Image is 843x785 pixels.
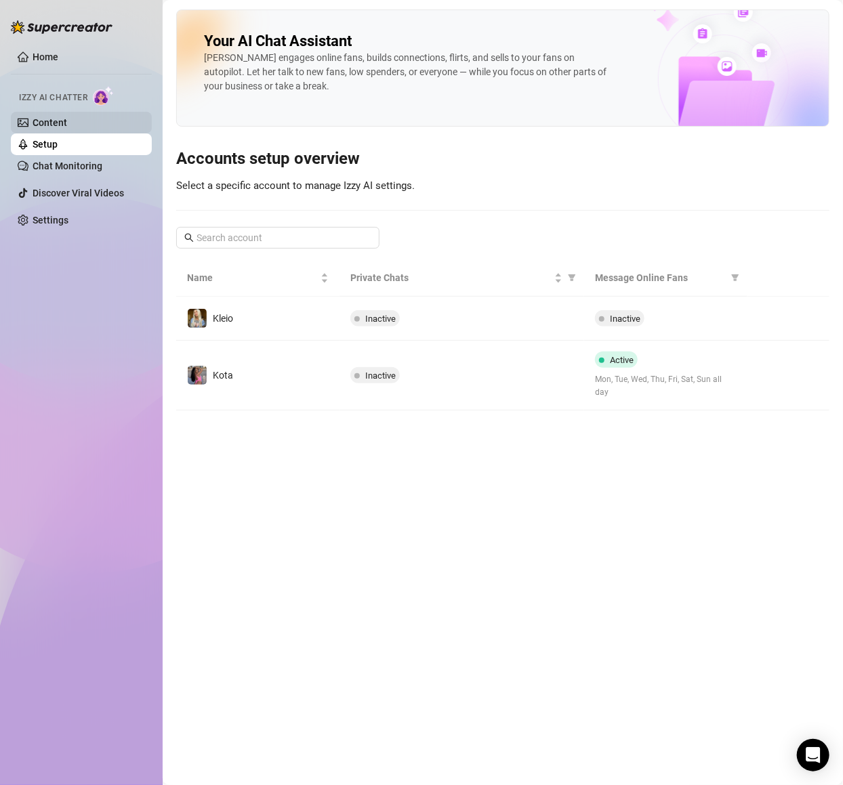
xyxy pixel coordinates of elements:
[728,268,742,288] span: filter
[33,51,58,62] a: Home
[568,274,576,282] span: filter
[595,373,737,399] span: Mon, Tue, Wed, Thu, Fri, Sat, Sun all day
[11,20,112,34] img: logo-BBDzfeDw.svg
[340,259,584,297] th: Private Chats
[19,91,87,104] span: Izzy AI Chatter
[797,739,829,771] div: Open Intercom Messenger
[188,366,207,385] img: Kota
[565,268,579,288] span: filter
[350,270,552,285] span: Private Chats
[188,309,207,328] img: Kleio
[184,233,194,242] span: search
[610,314,640,324] span: Inactive
[213,370,233,381] span: Kota
[176,148,829,170] h3: Accounts setup overview
[187,270,318,285] span: Name
[33,117,67,128] a: Content
[365,314,396,324] span: Inactive
[176,179,415,192] span: Select a specific account to manage Izzy AI settings.
[33,139,58,150] a: Setup
[93,86,114,106] img: AI Chatter
[213,313,233,324] span: Kleio
[176,259,340,297] th: Name
[204,51,611,93] div: [PERSON_NAME] engages online fans, builds connections, flirts, and sells to your fans on autopilo...
[204,32,352,51] h2: Your AI Chat Assistant
[33,161,102,171] a: Chat Monitoring
[197,230,361,245] input: Search account
[595,270,726,285] span: Message Online Fans
[365,370,396,381] span: Inactive
[33,215,68,226] a: Settings
[33,188,124,198] a: Discover Viral Videos
[610,355,634,365] span: Active
[731,274,739,282] span: filter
